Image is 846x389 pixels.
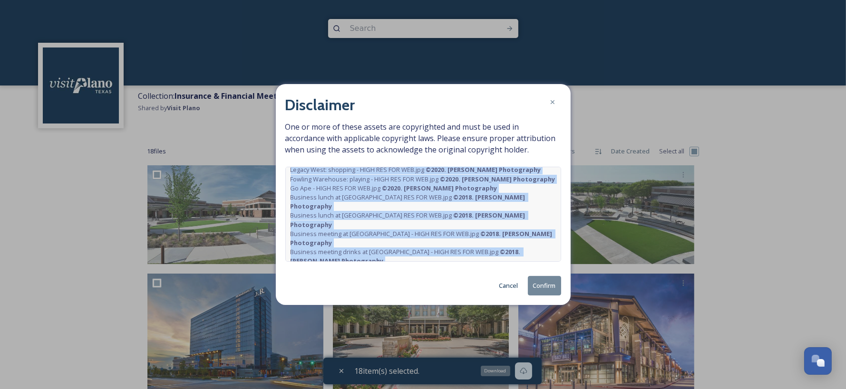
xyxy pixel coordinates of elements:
[291,184,497,193] span: Go Ape - HIGH RES FOR WEB.jpg
[440,175,555,183] strong: © 2020. [PERSON_NAME] Photography
[291,229,556,247] span: Business meeting at [GEOGRAPHIC_DATA] - HIGH RES FOR WEB.jpg
[495,276,523,295] button: Cancel
[291,211,556,229] span: Business lunch at [GEOGRAPHIC_DATA] RES FOR WEB.jpg
[291,247,556,266] span: Business meeting drinks at [GEOGRAPHIC_DATA] - HIGH RES FOR WEB.jpg
[804,347,832,375] button: Open Chat
[291,229,554,247] strong: © 2018. [PERSON_NAME] Photography
[285,121,561,262] span: One or more of these assets are copyrighted and must be used in accordance with applicable copyri...
[291,175,555,184] span: Fowling Warehouse: playing - HIGH RES FOR WEB.jpg
[285,94,355,116] h2: Disclaimer
[291,165,541,174] span: Legacy West: shopping - HIGH RES FOR WEB.jpg
[291,193,556,211] span: Business lunch at [GEOGRAPHIC_DATA] RES FOR WEB.jpg
[528,276,561,295] button: Confirm
[426,165,541,174] strong: © 2020. [PERSON_NAME] Photography
[291,211,527,228] strong: © 2018. [PERSON_NAME] Photography
[291,247,522,265] strong: © 2018. [PERSON_NAME] Photography
[291,193,527,210] strong: © 2018. [PERSON_NAME] Photography
[382,184,497,192] strong: © 2020. [PERSON_NAME] Photography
